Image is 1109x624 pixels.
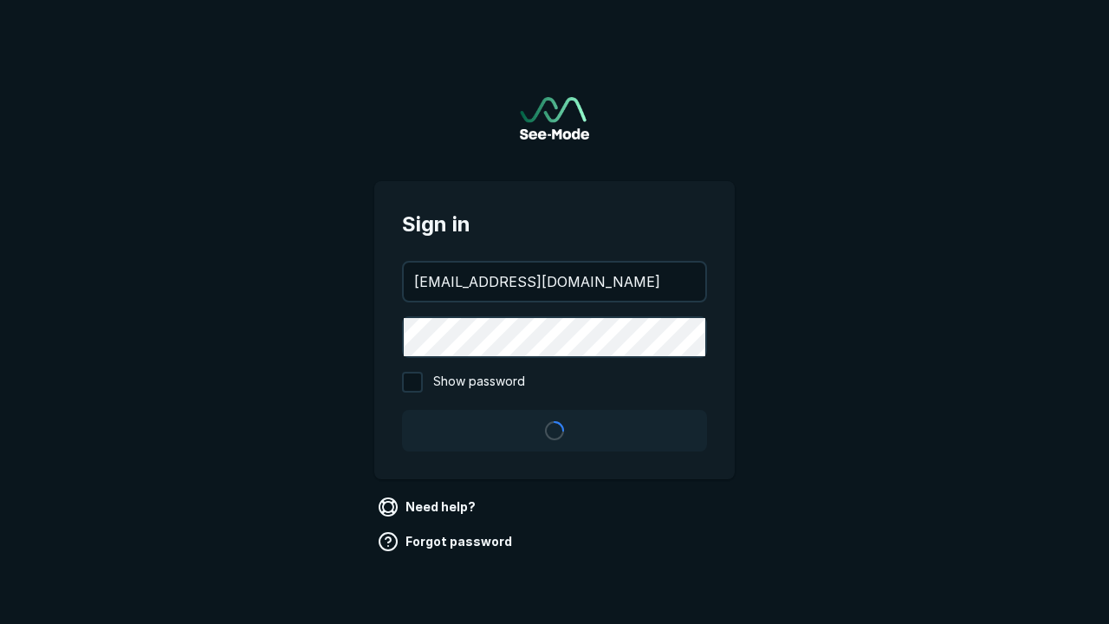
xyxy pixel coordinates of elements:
a: Go to sign in [520,97,589,140]
input: your@email.com [404,263,705,301]
img: See-Mode Logo [520,97,589,140]
span: Show password [433,372,525,393]
a: Need help? [374,493,483,521]
a: Forgot password [374,528,519,556]
span: Sign in [402,209,707,240]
